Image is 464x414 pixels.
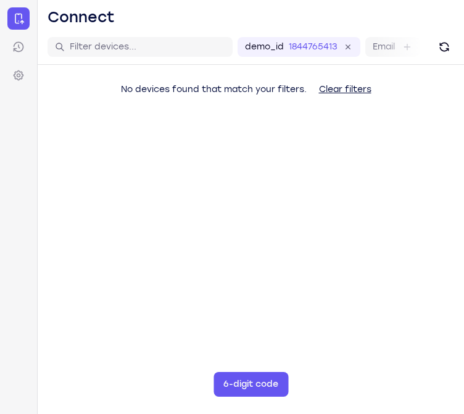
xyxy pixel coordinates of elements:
[373,41,395,53] label: Email
[434,37,454,57] button: Refresh
[70,41,225,53] input: Filter devices...
[7,7,30,30] a: Connect
[7,36,30,58] a: Sessions
[7,64,30,87] a: Settings
[245,41,284,53] label: demo_id
[213,372,288,397] button: 6-digit code
[121,84,307,95] span: No devices found that match your filters.
[48,7,115,27] h1: Connect
[309,77,381,102] button: Clear filters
